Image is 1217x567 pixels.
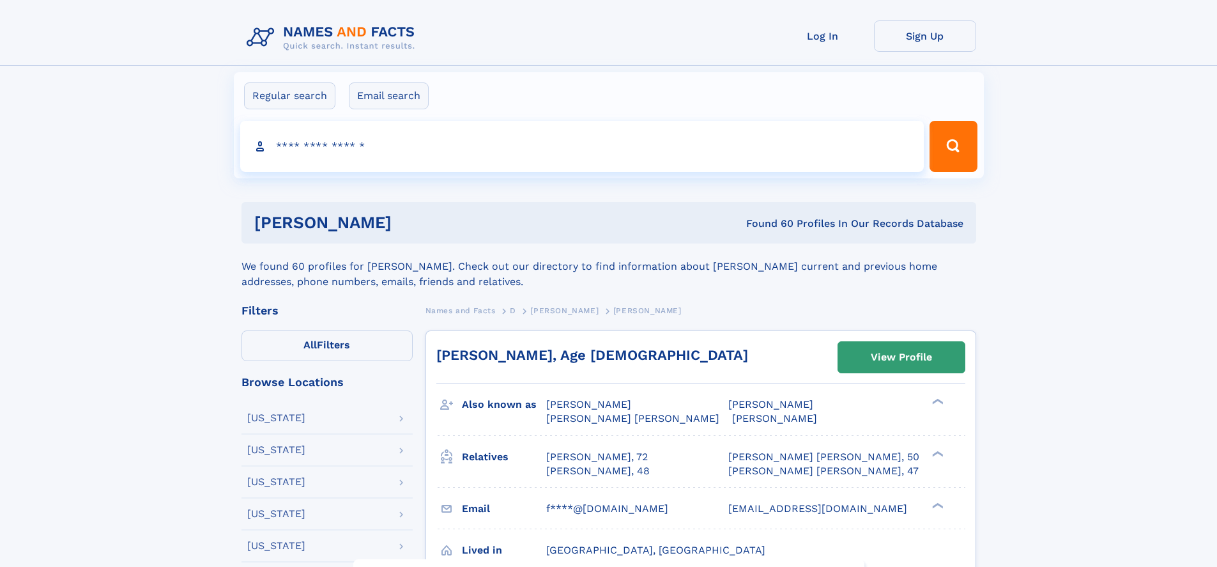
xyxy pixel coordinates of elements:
div: View Profile [871,343,932,372]
div: [US_STATE] [247,477,305,487]
a: View Profile [838,342,965,373]
h3: Relatives [462,446,546,468]
span: [PERSON_NAME] [PERSON_NAME] [546,412,719,424]
a: [PERSON_NAME], Age [DEMOGRAPHIC_DATA] [436,347,748,363]
a: [PERSON_NAME] [530,302,599,318]
div: Found 60 Profiles In Our Records Database [569,217,963,231]
a: Sign Up [874,20,976,52]
div: [US_STATE] [247,413,305,423]
a: D [510,302,516,318]
div: We found 60 profiles for [PERSON_NAME]. Check out our directory to find information about [PERSON... [241,244,976,290]
img: Logo Names and Facts [241,20,425,55]
span: [GEOGRAPHIC_DATA], [GEOGRAPHIC_DATA] [546,544,765,556]
a: [PERSON_NAME] [PERSON_NAME], 47 [728,464,919,478]
a: [PERSON_NAME] [PERSON_NAME], 50 [728,450,919,464]
a: Log In [772,20,874,52]
div: [US_STATE] [247,509,305,519]
a: [PERSON_NAME], 72 [546,450,648,464]
span: [PERSON_NAME] [546,398,631,410]
div: [US_STATE] [247,541,305,551]
div: Browse Locations [241,377,413,388]
span: [PERSON_NAME] [728,398,813,410]
div: ❯ [929,398,944,406]
h3: Also known as [462,394,546,416]
span: [PERSON_NAME] [530,306,599,315]
span: D [510,306,516,315]
a: [PERSON_NAME], 48 [546,464,650,478]
span: [PERSON_NAME] [613,306,682,315]
div: Filters [241,305,413,316]
label: Regular search [244,82,335,109]
h3: Lived in [462,540,546,561]
span: [PERSON_NAME] [732,412,817,424]
h3: Email [462,498,546,520]
div: ❯ [929,501,944,509]
label: Email search [349,82,429,109]
div: ❯ [929,449,944,458]
label: Filters [241,330,413,361]
h1: [PERSON_NAME] [254,215,569,231]
a: Names and Facts [425,302,496,318]
span: All [303,339,317,351]
span: [EMAIL_ADDRESS][DOMAIN_NAME] [728,502,907,515]
input: search input [240,121,924,172]
button: Search Button [930,121,977,172]
div: [US_STATE] [247,445,305,455]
